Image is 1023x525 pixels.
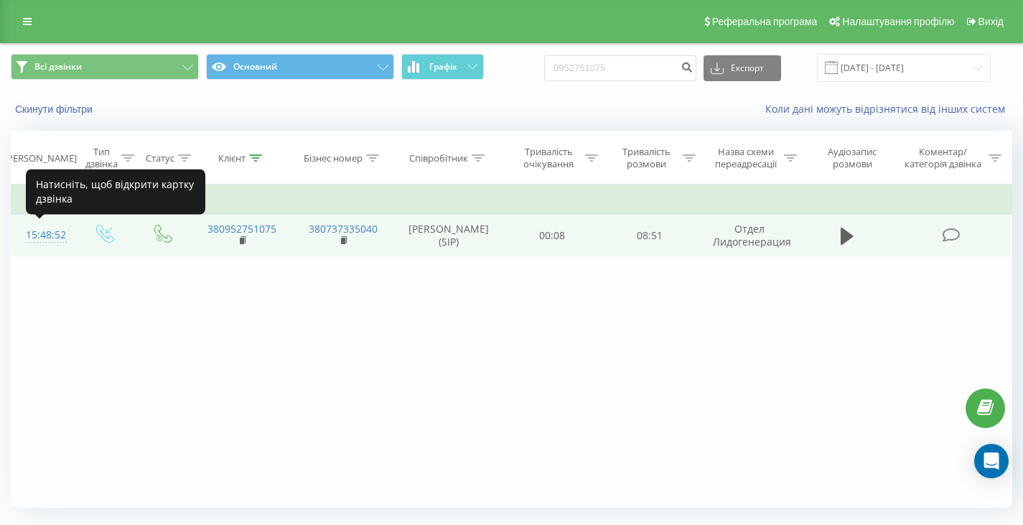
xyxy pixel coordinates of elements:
[207,222,276,236] a: 380952751075
[146,152,174,164] div: Статус
[26,221,60,249] div: 15:48:52
[409,152,468,164] div: Співробітник
[974,444,1009,478] div: Open Intercom Messenger
[34,61,82,73] span: Всі дзвінки
[309,222,378,236] a: 380737335040
[503,215,601,256] td: 00:08
[699,215,800,256] td: Отдел Лидогенерация
[901,146,985,170] div: Коментар/категорія дзвінка
[26,169,205,214] div: Натисніть, щоб відкрити картку дзвінка
[206,54,394,80] button: Основний
[765,102,1012,116] a: Коли дані можуть відрізнятися вiд інших систем
[85,146,118,170] div: Тип дзвінка
[429,62,457,72] span: Графік
[615,146,679,170] div: Тривалість розмови
[218,152,246,164] div: Клієнт
[544,55,696,81] input: Пошук за номером
[11,103,100,116] button: Скинути фільтри
[401,54,484,80] button: Графік
[394,215,503,256] td: [PERSON_NAME] (SIP)
[11,186,1012,215] td: Вівторок, 19 Серпня 2025
[304,152,363,164] div: Бізнес номер
[978,16,1004,27] span: Вихід
[4,152,77,164] div: [PERSON_NAME]
[712,16,818,27] span: Реферальна програма
[11,54,199,80] button: Всі дзвінки
[813,146,891,170] div: Аудіозапис розмови
[712,146,781,170] div: Назва схеми переадресації
[601,215,699,256] td: 08:51
[516,146,581,170] div: Тривалість очікування
[704,55,781,81] button: Експорт
[842,16,954,27] span: Налаштування профілю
